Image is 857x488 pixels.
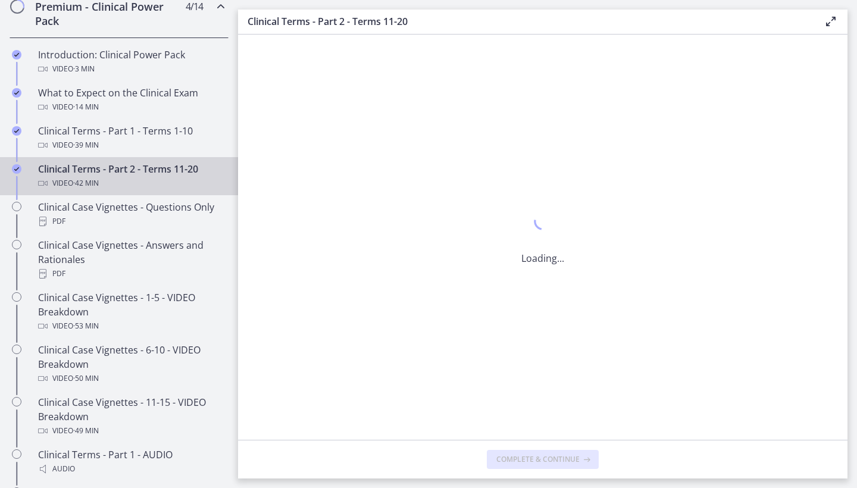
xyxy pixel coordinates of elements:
i: Completed [12,164,21,174]
h3: Clinical Terms - Part 2 - Terms 11-20 [248,14,805,29]
div: Video [38,138,224,152]
i: Completed [12,88,21,98]
span: · 39 min [73,138,99,152]
div: Clinical Terms - Part 1 - AUDIO [38,448,224,476]
div: Clinical Case Vignettes - Answers and Rationales [38,238,224,281]
div: Audio [38,462,224,476]
div: 1 [521,209,564,237]
div: Video [38,424,224,438]
div: Video [38,319,224,333]
span: · 53 min [73,319,99,333]
span: · 3 min [73,62,95,76]
div: PDF [38,267,224,281]
div: Video [38,371,224,386]
div: Video [38,62,224,76]
span: · 14 min [73,100,99,114]
div: Video [38,176,224,190]
div: Clinical Case Vignettes - 11-15 - VIDEO Breakdown [38,395,224,438]
span: · 50 min [73,371,99,386]
i: Completed [12,50,21,60]
span: · 49 min [73,424,99,438]
i: Completed [12,126,21,136]
div: Clinical Terms - Part 1 - Terms 1-10 [38,124,224,152]
div: Clinical Case Vignettes - 6-10 - VIDEO Breakdown [38,343,224,386]
div: Introduction: Clinical Power Pack [38,48,224,76]
div: Clinical Terms - Part 2 - Terms 11-20 [38,162,224,190]
span: · 42 min [73,176,99,190]
span: Complete & continue [496,455,580,464]
button: Complete & continue [487,450,599,469]
div: Video [38,100,224,114]
div: Clinical Case Vignettes - Questions Only [38,200,224,229]
div: Clinical Case Vignettes - 1-5 - VIDEO Breakdown [38,290,224,333]
p: Loading... [521,251,564,265]
div: What to Expect on the Clinical Exam [38,86,224,114]
div: PDF [38,214,224,229]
